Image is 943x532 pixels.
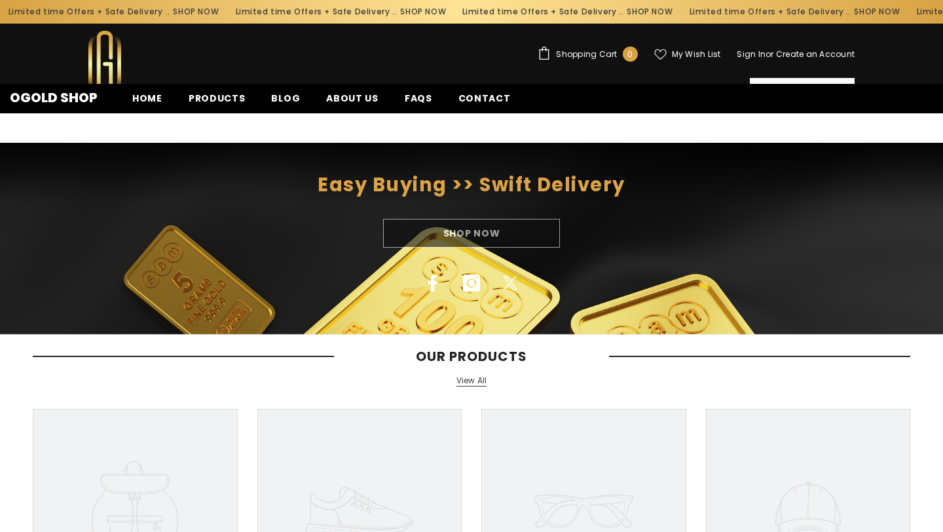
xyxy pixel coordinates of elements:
[672,50,721,58] span: My Wish List
[405,92,432,105] span: FAQs
[88,31,121,107] img: Ogold Shop
[326,92,379,105] span: About us
[173,5,219,19] a: SHOP NOW
[538,47,637,62] a: Shopping Cart
[271,92,300,105] span: Blog
[556,50,617,58] span: Shopping Cart
[227,1,454,22] div: Limited time Offers + Safe Delivery ..
[458,92,511,105] span: Contact
[454,1,681,22] div: Limited time Offers + Safe Delivery ..
[313,91,392,113] a: About us
[400,5,446,19] a: SHOP NOW
[737,48,766,60] a: Sign In
[834,78,855,98] button: Search
[654,48,721,60] a: My Wish List
[627,5,673,19] a: SHOP NOW
[176,91,259,113] a: Products
[445,91,524,113] a: Contact
[132,92,162,105] span: Home
[854,5,900,19] a: SHOP NOW
[10,91,98,104] a: Ogold Shop
[681,1,908,22] div: Limited time Offers + Safe Delivery ..
[766,48,773,60] span: or
[189,92,246,105] span: Products
[258,91,313,113] a: Blog
[456,375,487,387] a: View All
[750,78,855,98] summary: Search
[119,91,176,113] a: Home
[392,91,445,113] a: FAQs
[627,47,633,62] span: 0
[776,48,855,60] a: Create an Account
[334,349,609,364] span: Our Products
